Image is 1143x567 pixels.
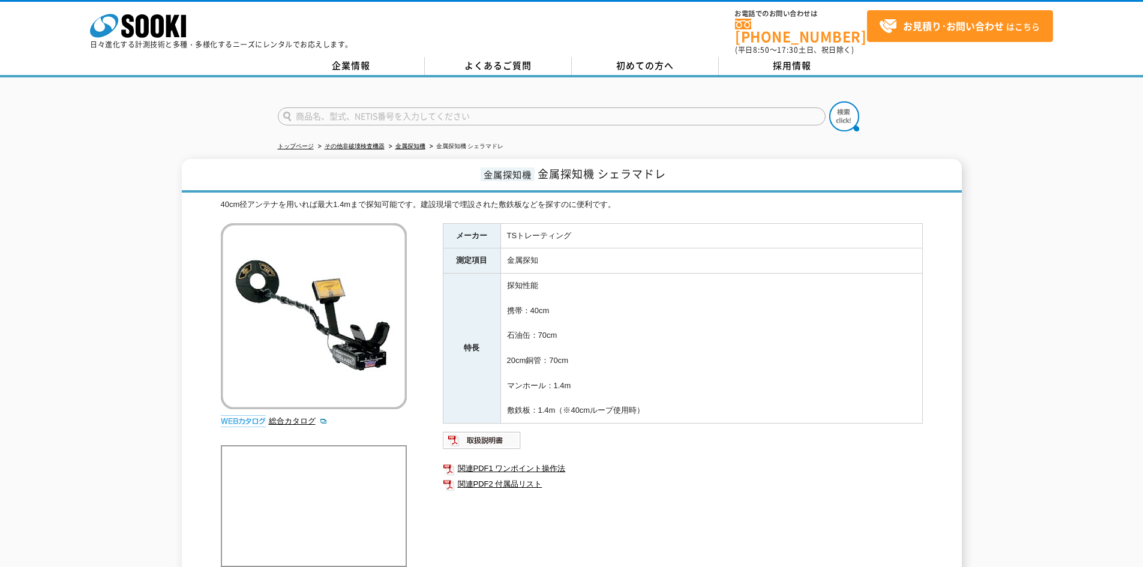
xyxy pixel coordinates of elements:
th: メーカー [443,223,500,248]
a: トップページ [278,143,314,149]
a: その他非破壊検査機器 [325,143,385,149]
img: btn_search.png [829,101,859,131]
a: 関連PDF2 付属品リスト [443,476,923,492]
a: 採用情報 [719,57,866,75]
td: 金属探知 [500,248,922,274]
img: 金属探知機 シェラマドレ [221,223,407,409]
a: 総合カタログ [269,416,328,425]
td: TSトレーティング [500,223,922,248]
img: webカタログ [221,415,266,427]
img: 取扱説明書 [443,431,521,450]
th: 特長 [443,274,500,424]
p: 日々進化する計測技術と多種・多様化するニーズにレンタルでお応えします。 [90,41,353,48]
span: 17:30 [777,44,799,55]
a: よくあるご質問 [425,57,572,75]
a: [PHONE_NUMBER] [735,19,867,43]
li: 金属探知機 シェラマドレ [427,140,504,153]
span: (平日 ～ 土日、祝日除く) [735,44,854,55]
a: 初めての方へ [572,57,719,75]
a: 企業情報 [278,57,425,75]
input: 商品名、型式、NETIS番号を入力してください [278,107,826,125]
strong: お見積り･お問い合わせ [903,19,1004,33]
div: 40cm径アンテナを用いれば最大1.4mまで探知可能です。建設現場で埋設された敷鉄板などを探すのに便利です。 [221,199,923,211]
span: 金属探知機 シェラマドレ [538,166,666,182]
span: 8:50 [753,44,770,55]
span: 初めての方へ [616,59,674,72]
span: 金属探知機 [481,167,535,181]
th: 測定項目 [443,248,500,274]
a: 取扱説明書 [443,439,521,448]
a: お見積り･お問い合わせはこちら [867,10,1053,42]
span: はこちら [879,17,1040,35]
span: お電話でのお問い合わせは [735,10,867,17]
a: 関連PDF1 ワンポイント操作法 [443,461,923,476]
a: 金属探知機 [395,143,425,149]
td: 探知性能 携帯：40cm 石油缶：70cm 20cm銅管：70cm マンホール：1.4m 敷鉄板：1.4m（※40cmループ使用時） [500,274,922,424]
